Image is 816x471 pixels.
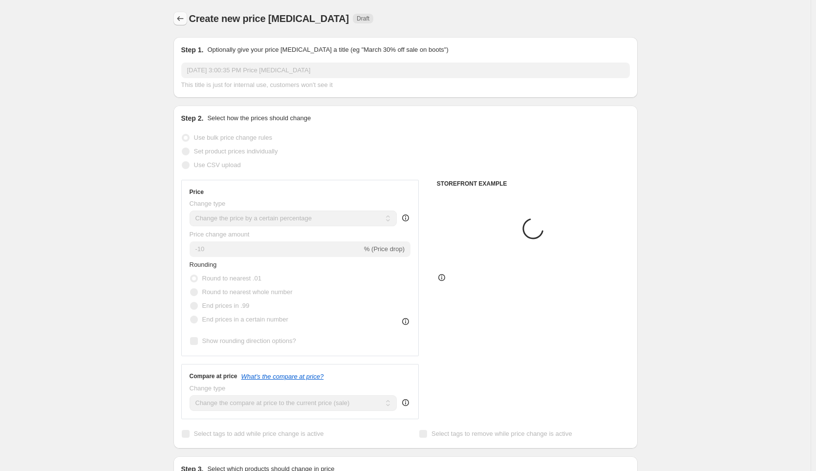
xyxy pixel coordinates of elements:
input: 30% off holiday sale [181,63,630,78]
p: Select how the prices should change [207,113,311,123]
span: Set product prices individually [194,148,278,155]
h2: Step 2. [181,113,204,123]
span: % (Price drop) [364,245,405,253]
span: Price change amount [190,231,250,238]
div: help [401,398,410,407]
button: What's the compare at price? [241,373,324,380]
button: Price change jobs [173,12,187,25]
span: Create new price [MEDICAL_DATA] [189,13,349,24]
h3: Price [190,188,204,196]
span: Rounding [190,261,217,268]
span: Draft [357,15,369,22]
span: Select tags to add while price change is active [194,430,324,437]
span: Round to nearest .01 [202,275,261,282]
h3: Compare at price [190,372,237,380]
span: End prices in a certain number [202,316,288,323]
span: End prices in .99 [202,302,250,309]
span: Use CSV upload [194,161,241,169]
h6: STOREFRONT EXAMPLE [437,180,630,188]
p: Optionally give your price [MEDICAL_DATA] a title (eg "March 30% off sale on boots") [207,45,448,55]
span: Change type [190,385,226,392]
div: help [401,213,410,223]
input: -15 [190,241,362,257]
h2: Step 1. [181,45,204,55]
span: This title is just for internal use, customers won't see it [181,81,333,88]
span: Round to nearest whole number [202,288,293,296]
span: Show rounding direction options? [202,337,296,344]
span: Select tags to remove while price change is active [431,430,572,437]
span: Change type [190,200,226,207]
span: Use bulk price change rules [194,134,272,141]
